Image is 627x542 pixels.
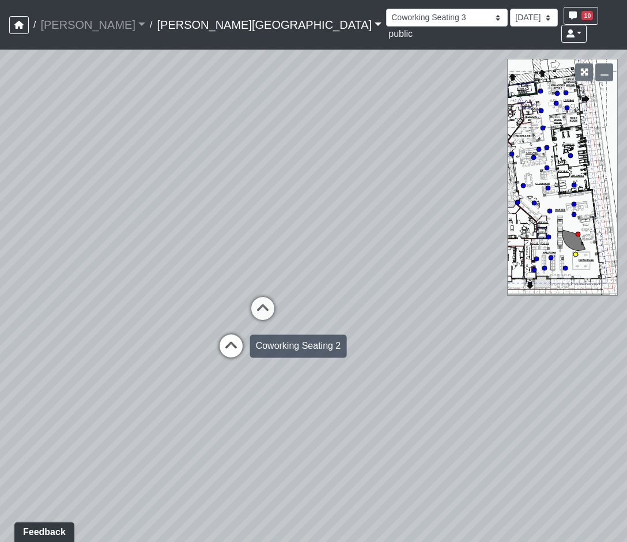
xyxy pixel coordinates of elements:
[581,11,593,20] span: 10
[40,13,145,36] a: [PERSON_NAME]
[564,7,598,25] button: 10
[157,13,382,36] a: [PERSON_NAME][GEOGRAPHIC_DATA]
[388,29,413,39] span: public
[145,13,157,36] span: /
[250,334,347,357] div: Coworking Seating 2
[29,13,40,36] span: /
[9,519,77,542] iframe: Ybug feedback widget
